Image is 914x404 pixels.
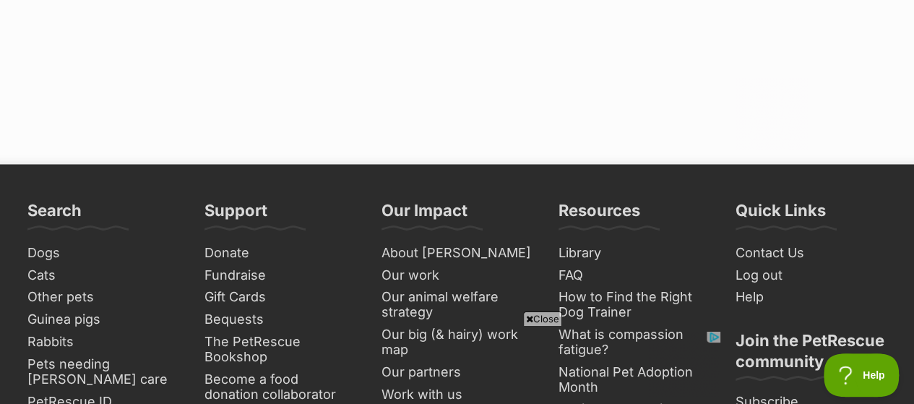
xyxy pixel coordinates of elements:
[824,353,900,397] iframe: Help Scout Beacon - Open
[199,286,361,309] a: Gift Cards
[381,200,467,229] h3: Our Impact
[376,324,538,361] a: Our big (& hairy) work map
[22,331,184,353] a: Rabbits
[204,200,267,229] h3: Support
[22,286,184,309] a: Other pets
[553,242,715,265] a: Library
[199,309,361,331] a: Bequests
[376,265,538,287] a: Our work
[553,324,715,361] a: What is compassion fatigue?
[559,200,640,229] h3: Resources
[199,242,361,265] a: Donate
[730,265,892,287] a: Log out
[553,265,715,287] a: FAQ
[736,330,887,379] h3: Join the PetRescue community
[376,286,538,323] a: Our animal welfare strategy
[553,286,715,323] a: How to Find the Right Dog Trainer
[27,200,82,229] h3: Search
[730,242,892,265] a: Contact Us
[736,200,826,229] h3: Quick Links
[199,265,361,287] a: Fundraise
[194,332,720,397] iframe: Advertisement
[22,309,184,331] a: Guinea pigs
[523,311,562,326] span: Close
[730,286,892,309] a: Help
[376,242,538,265] a: About [PERSON_NAME]
[22,265,184,287] a: Cats
[22,353,184,390] a: Pets needing [PERSON_NAME] care
[22,242,184,265] a: Dogs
